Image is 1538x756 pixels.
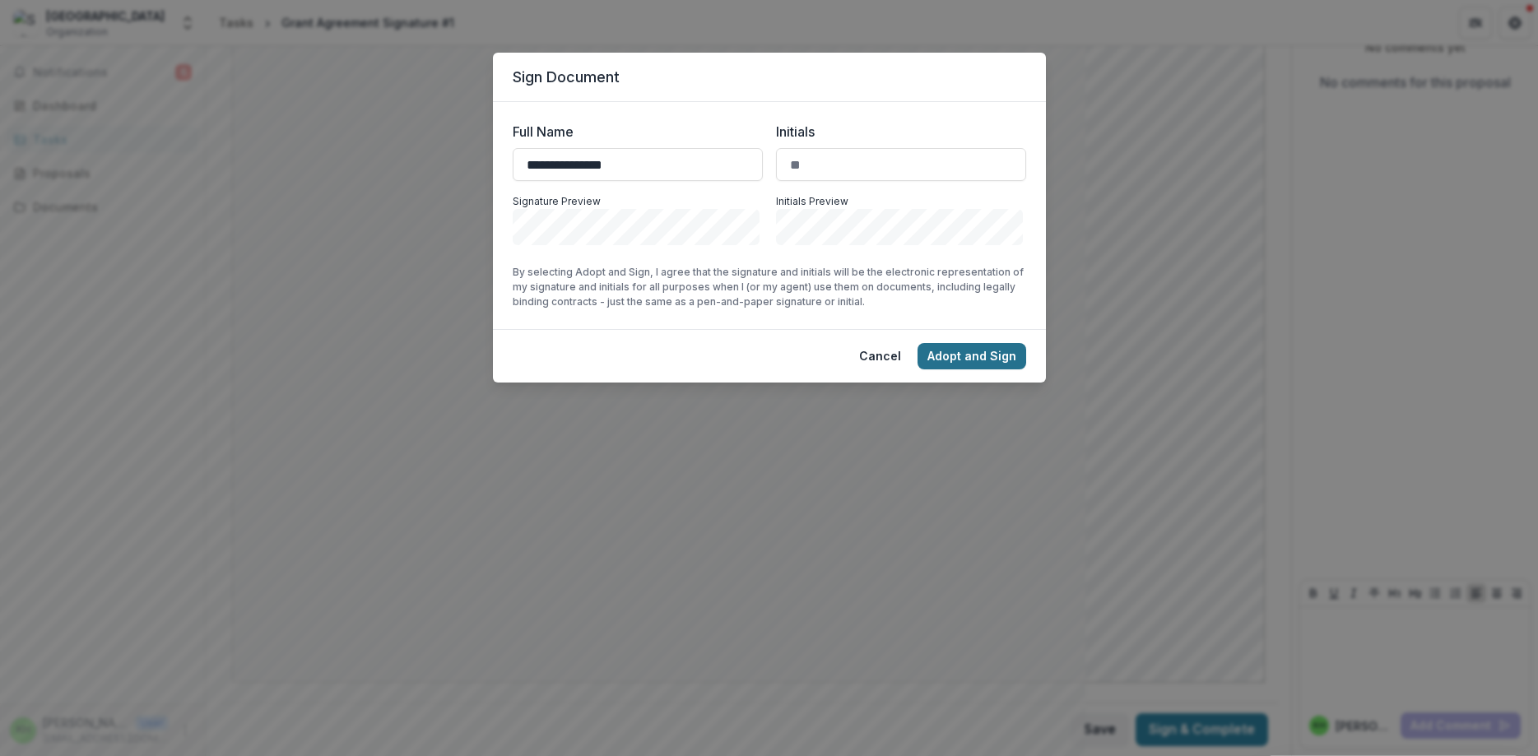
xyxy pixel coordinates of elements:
[849,343,911,369] button: Cancel
[513,122,753,141] label: Full Name
[493,53,1046,102] header: Sign Document
[513,265,1026,309] p: By selecting Adopt and Sign, I agree that the signature and initials will be the electronic repre...
[776,122,1016,141] label: Initials
[918,343,1026,369] button: Adopt and Sign
[776,194,1026,209] p: Initials Preview
[513,194,763,209] p: Signature Preview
